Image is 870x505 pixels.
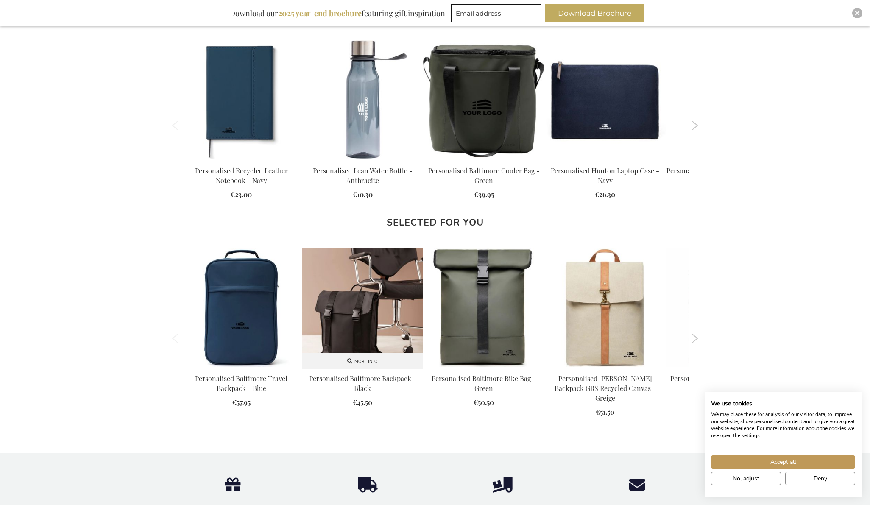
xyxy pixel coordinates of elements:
a: Personalised [PERSON_NAME] Backpack GRS Recycled Canvas - Greige [555,374,656,402]
span: €57.95 [232,398,251,407]
a: Lean Water Bottle [302,156,423,164]
img: Personalised Bosler Backpack GRS Recycled Canvas - Greige [544,248,666,367]
span: €23.00 [231,190,252,199]
a: Personalised Baltimore Bike Bag - Green [432,374,536,393]
button: Download Brochure [545,4,644,22]
button: Adjust cookie preferences [711,472,781,485]
a: Personalised Bosler Backpack GRS Recycled Canvas - Greige [544,363,666,371]
img: Personalised Hunton Laptop Case - Navy [544,40,666,159]
h2: We use cookies [711,400,855,407]
button: Next [692,121,698,130]
img: Personalised Recycled Notebook - Blue [666,40,787,159]
a: Personalised Baltimore Bike Bag - Green [423,363,544,371]
a: More info [302,353,423,369]
input: Email address [451,4,541,22]
span: €26.30 [595,190,615,199]
span: €50.50 [474,398,494,407]
a: Personalised Baltimore Travel Backpack - Blue [195,374,287,393]
div: Close [852,8,862,18]
img: Personalised Baltimore Bike Bag - Green [423,248,544,367]
img: Personalised Baltimore Cooler Bag - Green [423,40,544,159]
a: Personalised Baltimore Cooler Bag - Green [428,166,540,185]
a: Personalised Baltimore Cooler Bag - Green [423,156,544,164]
a: Personalised Bermond RCS Recycled PU Backpack - Black [670,374,783,393]
button: Next [692,334,698,343]
img: Close [855,11,860,16]
b: 2025 year-end brochure [278,8,362,18]
a: Personalised Baltimore GRS Certified Paper & PU Notebook [181,156,302,164]
a: Personalised Hunton Laptop Case - Navy [551,166,659,185]
strong: Selected for you [387,216,484,229]
a: Personalised Hunton Laptop Case - Navy [544,156,666,164]
a: Personalised Baltimore Travel Backpack - Blue [181,363,302,371]
span: Deny [814,474,827,483]
span: €39.95 [474,190,494,199]
p: We may place these for analysis of our visitor data, to improve our website, show personalised co... [711,411,855,439]
span: No, adjust [733,474,759,483]
a: Personalised Lean Water Bottle - Anthracite [313,166,413,185]
a: Personalised Recycled Notebook - Blue [666,166,786,175]
img: Personalised Baltimore GRS Certified Paper & PU Notebook [181,40,302,159]
a: Personalised Recycled Leather Notebook - Navy [195,166,288,185]
span: Accept all [770,458,796,466]
div: Download our featuring gift inspiration [226,4,449,22]
img: Personalised Baltimore Backpack - Black [302,248,423,369]
form: marketing offers and promotions [451,4,544,25]
button: Deny all cookies [785,472,855,485]
img: Personalised Bermond RCS Recycled PU Backpack - Black [666,248,787,367]
button: Accept all cookies [711,455,855,469]
img: Lean Water Bottle [302,40,423,159]
span: €51.50 [596,407,614,416]
span: €10.30 [353,190,373,199]
img: Personalised Baltimore Travel Backpack - Blue [181,248,302,367]
button: Previous [172,334,178,343]
button: Previous [172,121,178,130]
span: €45.50 [353,398,372,407]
